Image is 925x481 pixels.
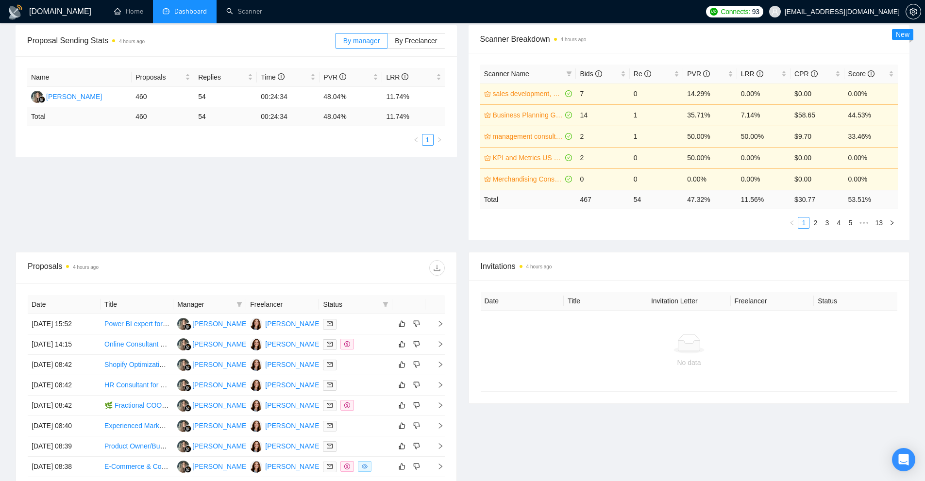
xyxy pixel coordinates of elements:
[526,264,552,269] time: 4 hours ago
[104,422,314,430] a: Experienced Market Researcher Needed for Comprehensive Analysis
[413,381,420,389] span: dislike
[396,318,408,330] button: like
[198,72,246,83] span: Replies
[28,416,101,436] td: [DATE] 08:40
[104,442,326,450] a: Product Owner/Business Analyst for User Stories and Acceptance Criteria
[382,107,445,126] td: 11.74 %
[790,147,844,168] td: $0.00
[327,321,333,327] span: mail
[104,320,208,328] a: Power BI expert for retail business
[261,73,284,81] span: Time
[320,107,382,126] td: 48.04 %
[634,70,651,78] span: Re
[856,217,872,229] li: Next 5 Pages
[886,217,898,229] li: Next Page
[31,91,43,103] img: LK
[488,357,890,368] div: No data
[250,381,321,388] a: JM[PERSON_NAME]
[192,318,248,329] div: [PERSON_NAME]
[484,112,491,118] span: crown
[323,73,346,81] span: PVR
[323,299,378,310] span: Status
[101,334,173,355] td: Online Consultant Needed for Retail Marketing and Sales Strategies
[327,402,333,408] span: mail
[848,70,875,78] span: Score
[265,420,321,431] div: [PERSON_NAME]
[382,87,445,107] td: 11.74%
[28,355,101,375] td: [DATE] 08:42
[411,440,422,452] button: dislike
[434,134,445,146] button: right
[362,464,368,469] span: eye
[683,83,737,104] td: 14.29%
[413,422,420,430] span: dislike
[721,6,750,17] span: Connects:
[429,443,444,449] span: right
[790,190,844,209] td: $ 30.77
[565,90,572,97] span: check-circle
[566,71,572,77] span: filter
[790,104,844,126] td: $58.65
[396,359,408,370] button: like
[399,401,405,409] span: like
[564,66,574,81] span: filter
[399,463,405,470] span: like
[177,401,248,409] a: LK[PERSON_NAME]
[484,133,491,140] span: crown
[101,436,173,457] td: Product Owner/Business Analyst for User Stories and Acceptance Criteria
[710,8,718,16] img: upwork-logo.png
[422,134,433,145] a: 1
[177,420,189,432] img: LK
[177,399,189,412] img: LK
[844,104,898,126] td: 44.53%
[132,107,194,126] td: 460
[177,338,189,350] img: LK
[250,338,262,350] img: JM
[844,147,898,168] td: 0.00%
[132,68,194,87] th: Proposals
[896,31,909,38] span: New
[163,8,169,15] span: dashboard
[250,318,262,330] img: JM
[250,421,321,429] a: JM[PERSON_NAME]
[381,297,390,312] span: filter
[647,292,731,311] th: Invitation Letter
[177,318,189,330] img: LK
[737,83,790,104] td: 0.00%
[104,463,216,470] a: E-Commerce & Content Co-ordinator
[73,265,99,270] time: 4 hours ago
[101,295,173,314] th: Title
[327,382,333,388] span: mail
[844,217,856,229] li: 5
[833,217,844,228] a: 4
[185,466,191,473] img: gigradar-bm.png
[595,70,602,77] span: info-circle
[185,425,191,432] img: gigradar-bm.png
[8,4,23,20] img: logo
[786,217,798,229] li: Previous Page
[822,217,832,228] a: 3
[250,340,321,348] a: JM[PERSON_NAME]
[28,334,101,355] td: [DATE] 14:15
[886,217,898,229] button: right
[327,464,333,469] span: mail
[872,217,886,228] a: 13
[28,295,101,314] th: Date
[411,338,422,350] button: dislike
[320,87,382,107] td: 48.04%
[265,461,321,472] div: [PERSON_NAME]
[868,70,875,77] span: info-circle
[429,341,444,348] span: right
[265,339,321,349] div: [PERSON_NAME]
[565,154,572,161] span: check-circle
[396,399,408,411] button: like
[27,107,132,126] td: Total
[411,359,422,370] button: dislike
[265,441,321,451] div: [PERSON_NAME]
[185,344,191,350] img: gigradar-bm.png
[630,147,683,168] td: 0
[177,340,248,348] a: LK[PERSON_NAME]
[737,104,790,126] td: 7.14%
[192,380,248,390] div: [PERSON_NAME]
[429,422,444,429] span: right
